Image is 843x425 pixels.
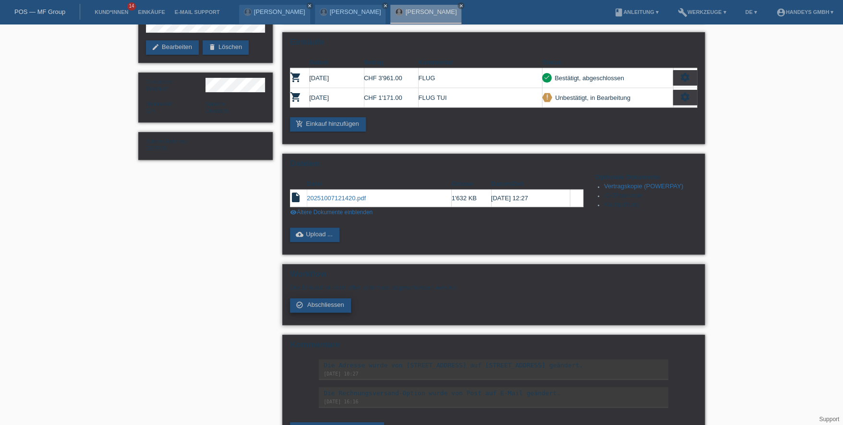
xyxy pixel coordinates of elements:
[309,88,364,108] td: [DATE]
[290,159,697,173] h2: Dateien
[604,201,697,210] li: Kaufquittung
[364,57,419,68] th: Betrag
[307,301,344,308] span: Abschliessen
[673,9,731,15] a: buildWerkzeuge ▾
[290,209,297,216] i: visibility
[307,178,451,190] th: Datei
[543,74,550,81] i: check
[552,93,630,103] div: Unbestätigt, in Bearbeitung
[146,138,187,144] span: Externe Referenz
[290,209,373,216] a: visibilityÄltere Dokumente einblenden
[451,178,491,190] th: Grösse
[290,72,301,83] i: POSP00016516
[382,2,388,9] a: close
[595,173,697,181] h4: Optionale Dokumente
[819,416,839,423] a: Support
[740,9,761,15] a: DE ▾
[776,8,785,17] i: account_circle
[364,68,419,88] td: CHF 3'961.00
[680,92,690,102] i: settings
[205,107,229,114] span: Deutsch
[152,43,159,51] i: edit
[254,8,305,15] a: [PERSON_NAME]
[491,178,570,190] th: Datum/Zeit
[290,37,697,52] h2: Einkäufe
[458,2,464,9] a: close
[604,182,683,190] a: Vertragskopie (POWERPAY)
[146,107,155,114] span: Schweiz
[678,8,687,17] i: build
[307,3,312,8] i: close
[324,371,663,376] div: [DATE] 10:27
[383,3,387,8] i: close
[614,8,623,17] i: book
[205,101,225,107] span: Sprache
[290,192,301,203] i: insert_drive_file
[170,9,225,15] a: E-Mail Support
[309,68,364,88] td: [DATE]
[146,137,205,152] div: DERYA
[324,389,663,397] div: Die Rechnungsversand-Option wurde von Post auf E-Mail geändert.
[296,120,303,128] i: add_shopping_cart
[290,284,697,291] p: Der Einkauf ist noch offen und muss abgeschlossen werden.
[290,269,697,284] h2: Workflow
[14,8,65,15] a: POS — MF Group
[451,190,491,207] td: 1'632 KB
[290,91,301,103] i: POSP00028395
[307,194,366,202] a: 20251007121420.pdf
[296,231,303,238] i: cloud_upload
[306,2,313,9] a: close
[146,79,172,85] span: Geschlecht
[208,43,216,51] i: delete
[290,298,351,313] a: check_circle_outline Abschliessen
[405,8,457,15] a: [PERSON_NAME]
[290,228,339,242] a: cloud_uploadUpload ...
[324,399,663,404] div: [DATE] 16:16
[491,190,570,207] td: [DATE] 12:27
[324,362,663,369] div: Die Adresse wurde von [STREET_ADDRESS] auf [STREET_ADDRESS] geändert.
[290,117,366,132] a: add_shopping_cartEinkauf hinzufügen
[127,2,136,11] span: 14
[146,40,199,55] a: editBearbeiten
[542,57,673,68] th: Status
[680,72,690,83] i: settings
[330,8,381,15] a: [PERSON_NAME]
[604,192,697,201] li: ID-/Passkopie
[146,101,172,107] span: Nationalität
[309,57,364,68] th: Datum
[418,68,542,88] td: FLUG
[146,78,205,92] div: Weiblich
[418,88,542,108] td: FLUG TUI
[290,340,697,354] h2: Kommentare
[90,9,133,15] a: Kund*innen
[609,9,663,15] a: bookAnleitung ▾
[544,94,551,100] i: priority_high
[364,88,419,108] td: CHF 1'171.00
[552,73,624,83] div: Bestätigt, abgeschlossen
[203,40,249,55] a: deleteLöschen
[771,9,838,15] a: account_circleHandeys GmbH ▾
[418,57,542,68] th: Kommentar
[458,3,463,8] i: close
[296,301,303,309] i: check_circle_outline
[133,9,169,15] a: Einkäufe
